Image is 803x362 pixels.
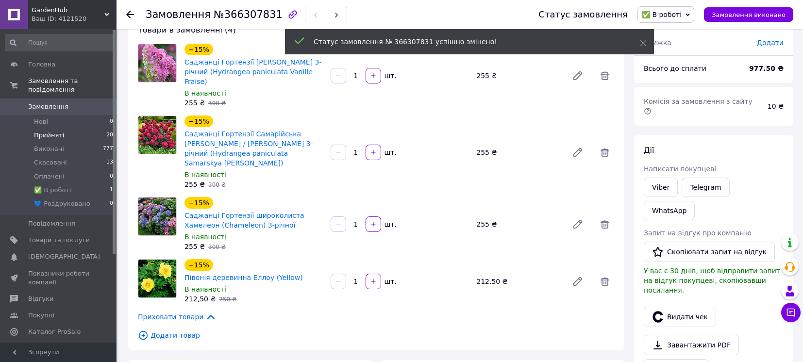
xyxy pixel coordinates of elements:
span: Виконані [34,145,64,153]
a: Viber [644,178,678,197]
span: Відгуки [28,295,53,303]
span: Нові [34,117,48,126]
span: Повідомлення [28,219,75,228]
img: Саджанці Гортензії Самарійська Лідія / Ренсам Франбонзині 3-річний (Hydrangea paniculata Samarsky... [138,116,176,154]
span: Каталог ProSale [28,328,81,336]
a: Півонія деревинна Еллоу (Yellow) [184,274,303,281]
img: Півонія деревинна Еллоу (Yellow) [138,260,176,297]
span: Комісія за замовлення з сайту [644,98,754,115]
span: №366307831 [214,9,283,20]
div: −15% [184,259,213,271]
div: шт. [382,277,398,286]
div: Повернутися назад [126,10,134,19]
span: Приховати товари [138,312,216,322]
div: 255 ₴ [472,217,564,231]
span: Видалити [595,272,615,291]
span: В наявності [184,171,226,179]
span: Додати товар [138,330,615,341]
span: 0 [110,117,113,126]
span: В наявності [184,233,226,241]
span: 255 ₴ [184,99,205,107]
a: Редагувати [568,143,587,162]
span: 13 [106,158,113,167]
span: Всього до сплати [644,65,706,72]
a: Саджанці Гортензії широколиста Хамелеон (Chameleon) 3-річної [184,212,304,229]
span: В наявності [184,89,226,97]
a: Telegram [682,178,729,197]
span: 20 [106,131,113,140]
a: WhatsApp [644,201,695,220]
span: У вас є 30 днів, щоб відправити запит на відгук покупцеві, скопіювавши посилання. [644,267,780,294]
a: Завантажити PDF [644,335,739,355]
div: Статус замовлення № 366307831 успішно змінено! [314,37,616,47]
span: Знижка [644,39,671,47]
span: Додати [757,39,784,47]
span: Видалити [595,66,615,85]
span: 0 [110,199,113,208]
a: Редагувати [568,272,587,291]
b: 977.50 ₴ [749,65,784,72]
span: Дії [644,146,654,155]
div: −15% [184,44,213,55]
div: −15% [184,197,213,209]
a: Саджанці Гортензії Самарійська [PERSON_NAME] / [PERSON_NAME] 3-річний (Hydrangea paniculata Samar... [184,130,313,167]
span: GardenHub [32,6,104,15]
span: 300 ₴ [208,181,226,188]
span: Замовлення виконано [712,11,786,18]
div: Статус замовлення [538,10,628,19]
span: Показники роботи компанії [28,269,90,287]
img: Саджанці Гортензії широколиста Хамелеон (Chameleon) 3-річної [138,197,176,235]
span: 212,50 ₴ [184,295,216,303]
div: 212.50 ₴ [472,275,564,288]
a: Редагувати [568,214,587,234]
div: 255 ₴ [472,146,564,159]
span: Товари та послуги [28,236,90,245]
a: Саджанці Гортензії [PERSON_NAME] 3-річний (Hydrangea paniculata Vanille Fraise) [184,58,322,85]
span: В наявності [184,285,226,293]
span: 0 [110,172,113,181]
div: 10 ₴ [762,96,789,117]
span: 255 ₴ [184,181,205,188]
span: 💙 Роздруковано [34,199,90,208]
span: Запит на відгук про компанію [644,229,752,237]
button: Замовлення виконано [704,7,793,22]
span: Видалити [595,143,615,162]
button: Видати чек [644,307,716,327]
span: 777 [103,145,113,153]
span: Замовлення та повідомлення [28,77,117,94]
span: 300 ₴ [208,100,226,107]
span: Скасовані [34,158,67,167]
button: Чат з покупцем [781,303,801,322]
div: шт. [382,219,398,229]
a: Редагувати [568,66,587,85]
span: Замовлення [146,9,211,20]
span: 1 [110,186,113,195]
div: 255 ₴ [472,69,564,82]
span: Оплачені [34,172,65,181]
span: 255 ₴ [184,243,205,250]
div: шт. [382,71,398,81]
span: Товари в замовленні (4) [138,25,236,34]
span: Замовлення [28,102,68,111]
span: ✅ В роботі [642,11,682,18]
span: Головна [28,60,55,69]
div: шт. [382,148,398,157]
span: Прийняті [34,131,64,140]
span: Видалити [595,214,615,234]
span: Покупці [28,311,54,320]
span: ✅ В роботі [34,186,71,195]
div: −15% [184,115,213,127]
span: [DEMOGRAPHIC_DATA] [28,252,100,261]
div: Ваш ID: 4121520 [32,15,117,23]
span: 250 ₴ [219,296,236,303]
input: Пошук [5,34,114,51]
button: Скопіювати запит на відгук [644,242,775,262]
img: Саджанці Гортензії Ваніль Фрайз 3-річний (Hydrangea paniculata Vanille Fraise) [138,44,176,82]
span: Написати покупцеві [644,165,716,173]
span: 300 ₴ [208,244,226,250]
